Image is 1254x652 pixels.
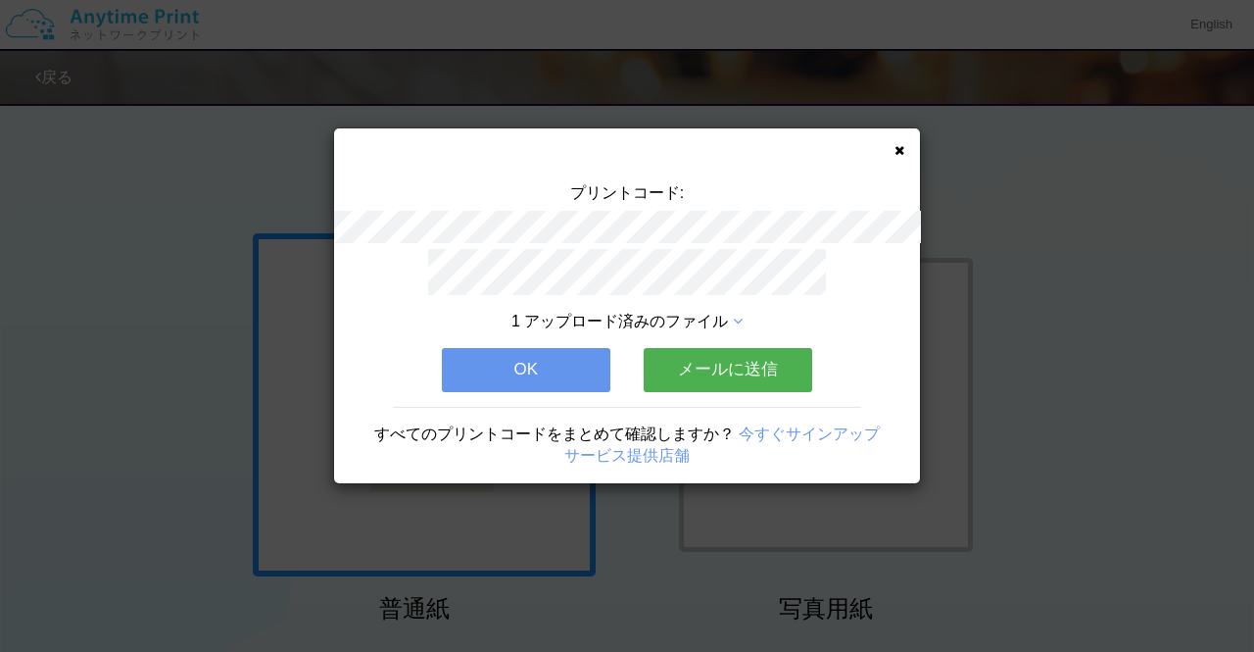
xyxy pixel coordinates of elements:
[442,348,610,391] button: OK
[570,184,684,201] span: プリントコード:
[511,313,728,329] span: 1 アップロード済みのファイル
[564,447,690,464] a: サービス提供店舗
[644,348,812,391] button: メールに送信
[374,426,735,442] span: すべてのプリントコードをまとめて確認しますか？
[739,426,880,442] a: 今すぐサインアップ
